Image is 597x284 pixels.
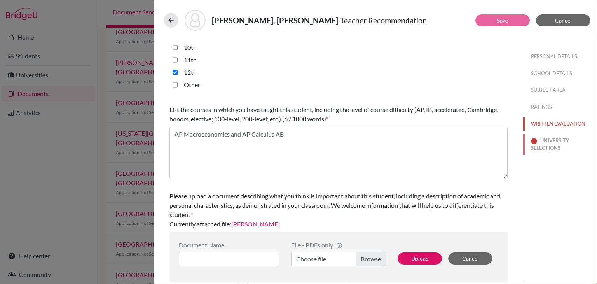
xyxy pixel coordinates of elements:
[212,16,338,25] strong: [PERSON_NAME], [PERSON_NAME]
[523,50,597,63] button: PERSONAL DETAILS
[169,188,508,232] div: Currently attached file:
[523,134,597,155] button: UNIVERSITY SELECTIONS
[184,55,197,65] label: 11th
[338,16,427,25] span: - Teacher Recommendation
[169,106,498,123] span: List the courses in which you have taught this student, including the level of course difficulty ...
[523,83,597,97] button: SUBJECT AREA
[523,117,597,131] button: WRITTEN EVALUATION
[291,252,386,266] label: Choose file
[336,242,342,249] span: info
[184,80,200,89] label: Other
[231,220,280,228] a: [PERSON_NAME]
[523,100,597,114] button: RATINGS
[398,252,442,265] button: Upload
[184,43,197,52] label: 10th
[169,192,500,218] span: Please upload a document describing what you think is important about this student, including a d...
[179,241,279,249] div: Document Name
[291,241,386,249] div: File - PDFs only
[282,115,326,123] span: (6 / 1000 words)
[184,68,197,77] label: 12th
[531,138,537,144] img: error-544570611efd0a2d1de9.svg
[169,127,508,179] textarea: AP Macroeconomics and AP Calculus AB
[523,67,597,80] button: SCHOOL DETAILS
[448,252,492,265] button: Cancel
